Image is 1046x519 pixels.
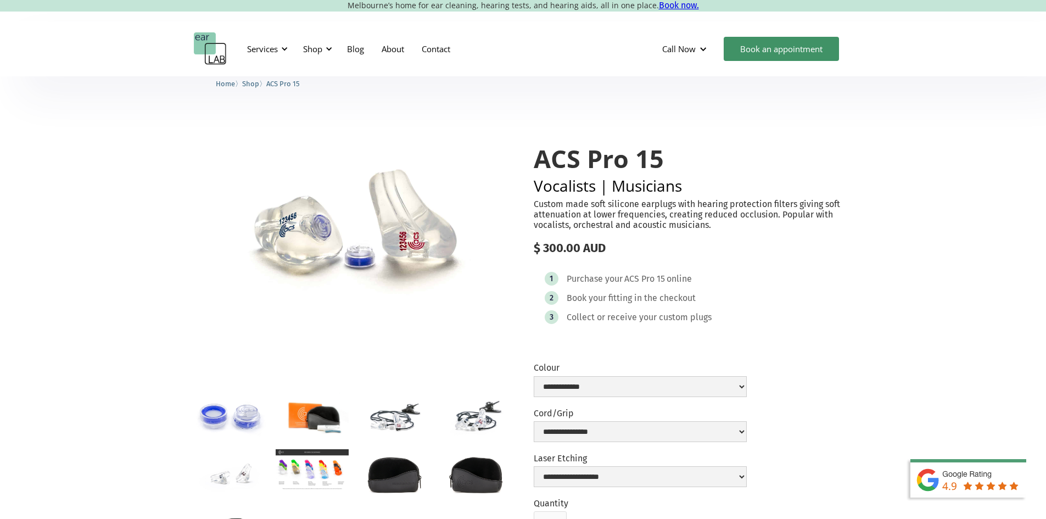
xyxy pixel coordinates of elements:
p: Custom made soft silicone earplugs with hearing protection filters giving soft attenuation at low... [534,199,853,231]
div: Book your fitting in the checkout [567,293,696,304]
a: open lightbox [194,449,267,498]
div: online [667,274,692,284]
div: Purchase your [567,274,623,284]
div: Shop [297,32,335,65]
label: Colour [534,362,747,373]
div: ACS Pro 15 [624,274,665,284]
span: Home [216,80,235,88]
li: 〉 [216,78,242,90]
a: ACS Pro 15 [266,78,300,88]
div: Services [240,32,291,65]
a: About [373,33,413,65]
label: Cord/Grip [534,408,747,418]
div: Shop [303,43,322,54]
label: Laser Etching [534,453,747,464]
span: ACS Pro 15 [266,80,300,88]
a: open lightbox [194,123,513,342]
a: Shop [242,78,259,88]
h2: Vocalists | Musicians [534,178,853,193]
a: open lightbox [357,392,430,440]
a: open lightbox [357,449,430,498]
span: Shop [242,80,259,88]
a: Blog [338,33,373,65]
div: Call Now [653,32,718,65]
div: Collect or receive your custom plugs [567,312,712,323]
a: home [194,32,227,65]
a: open lightbox [276,449,349,490]
img: ACS Pro 15 [194,123,513,342]
a: open lightbox [439,449,512,498]
a: open lightbox [194,392,267,440]
div: $ 300.00 AUD [534,241,853,255]
a: open lightbox [439,392,512,440]
a: Book an appointment [724,37,839,61]
div: 3 [550,313,553,321]
label: Quantity [534,498,568,509]
div: Services [247,43,278,54]
li: 〉 [242,78,266,90]
h1: ACS Pro 15 [534,145,853,172]
a: open lightbox [276,392,349,441]
a: Contact [413,33,459,65]
div: 2 [550,294,553,302]
a: Home [216,78,235,88]
div: 1 [550,275,553,283]
div: Call Now [662,43,696,54]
